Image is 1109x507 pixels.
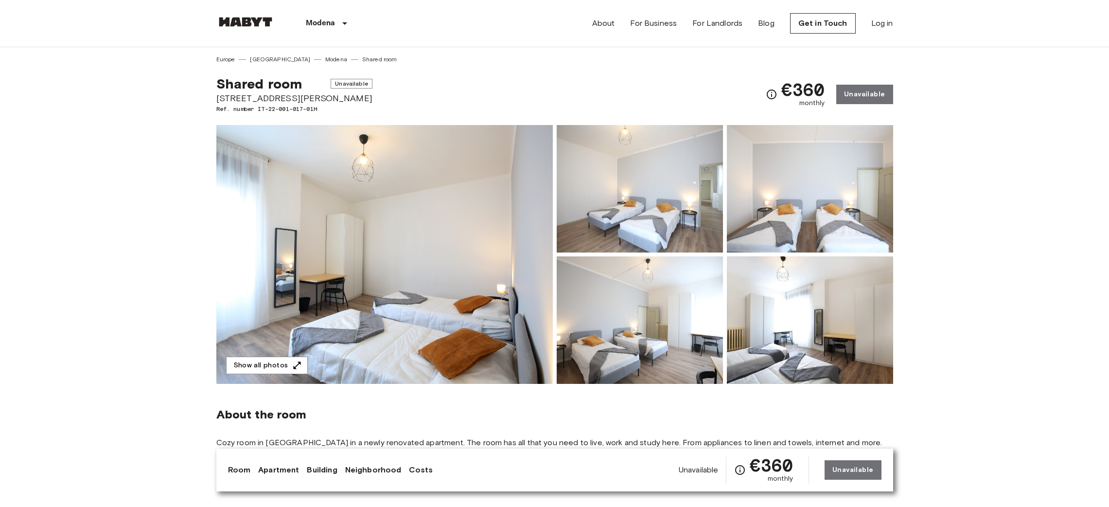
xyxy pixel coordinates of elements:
[216,55,235,64] a: Europe
[557,256,723,384] img: Picture of unit IT-22-001-017-01H
[799,98,825,108] span: monthly
[727,256,893,384] img: Picture of unit IT-22-001-017-01H
[216,125,553,384] img: Marketing picture of unit IT-22-001-017-01H
[409,464,433,476] a: Costs
[216,105,372,113] span: Ref. number IT-22-001-017-01H
[362,55,397,64] a: Shared room
[758,18,775,29] a: Blog
[679,465,719,475] span: Unavailable
[727,125,893,253] img: Picture of unit IT-22-001-017-01H
[216,17,275,27] img: Habyt
[768,474,793,484] span: monthly
[226,357,308,375] button: Show all photos
[307,464,337,476] a: Building
[250,55,310,64] a: [GEOGRAPHIC_DATA]
[306,18,335,29] p: Modena
[325,55,347,64] a: Modena
[871,18,893,29] a: Log in
[734,464,746,476] svg: Check cost overview for full price breakdown. Please note that discounts apply to new joiners onl...
[692,18,742,29] a: For Landlords
[345,464,402,476] a: Neighborhood
[592,18,615,29] a: About
[790,13,856,34] a: Get in Touch
[630,18,677,29] a: For Business
[216,407,893,422] span: About the room
[750,456,793,474] span: €360
[258,464,299,476] a: Apartment
[216,437,893,448] span: Cozy room in [GEOGRAPHIC_DATA] in a newly renovated apartment. The room has all that you need to ...
[781,81,825,98] span: €360
[557,125,723,253] img: Picture of unit IT-22-001-017-01H
[331,79,372,89] span: Unavailable
[216,75,302,92] span: Shared room
[228,464,251,476] a: Room
[216,92,372,105] span: [STREET_ADDRESS][PERSON_NAME]
[766,89,777,100] svg: Check cost overview for full price breakdown. Please note that discounts apply to new joiners onl...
